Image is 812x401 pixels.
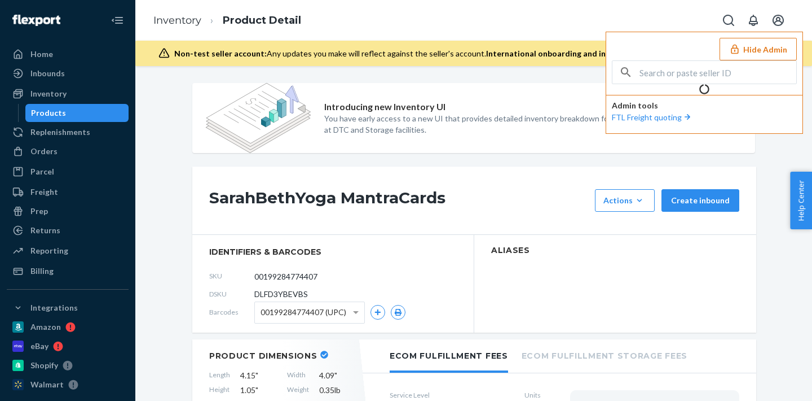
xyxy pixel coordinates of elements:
a: Inventory [7,85,129,103]
span: DSKU [209,289,254,299]
button: Open notifications [742,9,765,32]
a: Parcel [7,163,129,181]
div: Replenishments [30,127,90,138]
a: Amazon [7,318,129,336]
span: identifiers & barcodes [209,246,457,258]
a: Returns [7,221,129,239]
div: Walmart [30,379,64,390]
a: Home [7,45,129,63]
button: Hide Admin [720,38,797,60]
a: Inventory [153,14,201,27]
div: Freight [30,186,58,198]
p: Introducing new Inventory UI [324,101,445,114]
label: Units [524,390,561,400]
img: Flexport logo [12,15,60,26]
button: Close Navigation [106,9,129,32]
button: Help Center [790,172,812,229]
span: 4.15 [240,370,277,381]
div: Shopify [30,360,58,371]
a: Billing [7,262,129,280]
span: 0.35 lb [319,385,356,396]
a: FTL Freight quoting [612,112,693,122]
a: Inbounds [7,64,129,82]
span: 4.09 [319,370,356,381]
span: Weight [287,385,309,396]
span: International onboarding and inbounding may not work during impersonation. [486,49,778,58]
span: SKU [209,271,254,281]
div: Inbounds [30,68,65,79]
a: Walmart [7,376,129,394]
a: Freight [7,183,129,201]
h2: Aliases [491,246,739,255]
span: Non-test seller account: [174,49,267,58]
div: Home [30,49,53,60]
a: Orders [7,142,129,160]
p: You have early access to a new UI that provides detailed inventory breakdown for each SKU at DTC ... [324,113,655,136]
button: Integrations [7,299,129,317]
h2: Product Dimensions [209,351,317,361]
div: Actions [603,195,646,206]
button: Create inbound [661,189,739,212]
div: Returns [30,225,60,236]
a: Product Detail [223,14,301,27]
a: Products [25,104,129,122]
div: Reporting [30,245,68,256]
span: Height [209,385,230,396]
ol: breadcrumbs [144,4,310,37]
div: Orders [30,146,58,157]
span: 00199284774407 (UPC) [261,303,346,322]
span: 1.05 [240,385,277,396]
div: eBay [30,341,48,352]
span: DLFD3YBEVBS [254,289,308,300]
div: Amazon [30,321,61,333]
span: " [255,371,258,380]
a: Replenishments [7,123,129,141]
div: Products [31,107,66,119]
button: Open account menu [767,9,789,32]
label: Service Level [390,390,515,400]
div: Billing [30,265,54,277]
h1: SarahBethYoga MantraCards [209,189,589,212]
li: Ecom Fulfillment Storage Fees [522,339,687,371]
div: Integrations [30,302,78,313]
div: Prep [30,206,48,217]
a: Prep [7,202,129,220]
img: new-reports-banner-icon.82668bd98b6a51aee86340f2a7b77ae3.png [206,83,311,153]
a: Reporting [7,242,129,260]
span: Length [209,370,230,381]
span: " [255,385,258,395]
span: Width [287,370,309,381]
span: " [334,371,337,380]
button: Open Search Box [717,9,740,32]
a: Shopify [7,356,129,374]
div: Any updates you make will reflect against the seller's account. [174,48,778,59]
input: Search or paste seller ID [639,61,796,84]
button: Actions [595,189,655,212]
span: Barcodes [209,307,254,317]
li: Ecom Fulfillment Fees [390,339,508,373]
p: Admin tools [612,100,797,111]
div: Parcel [30,166,54,177]
a: eBay [7,337,129,355]
div: Inventory [30,88,67,99]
